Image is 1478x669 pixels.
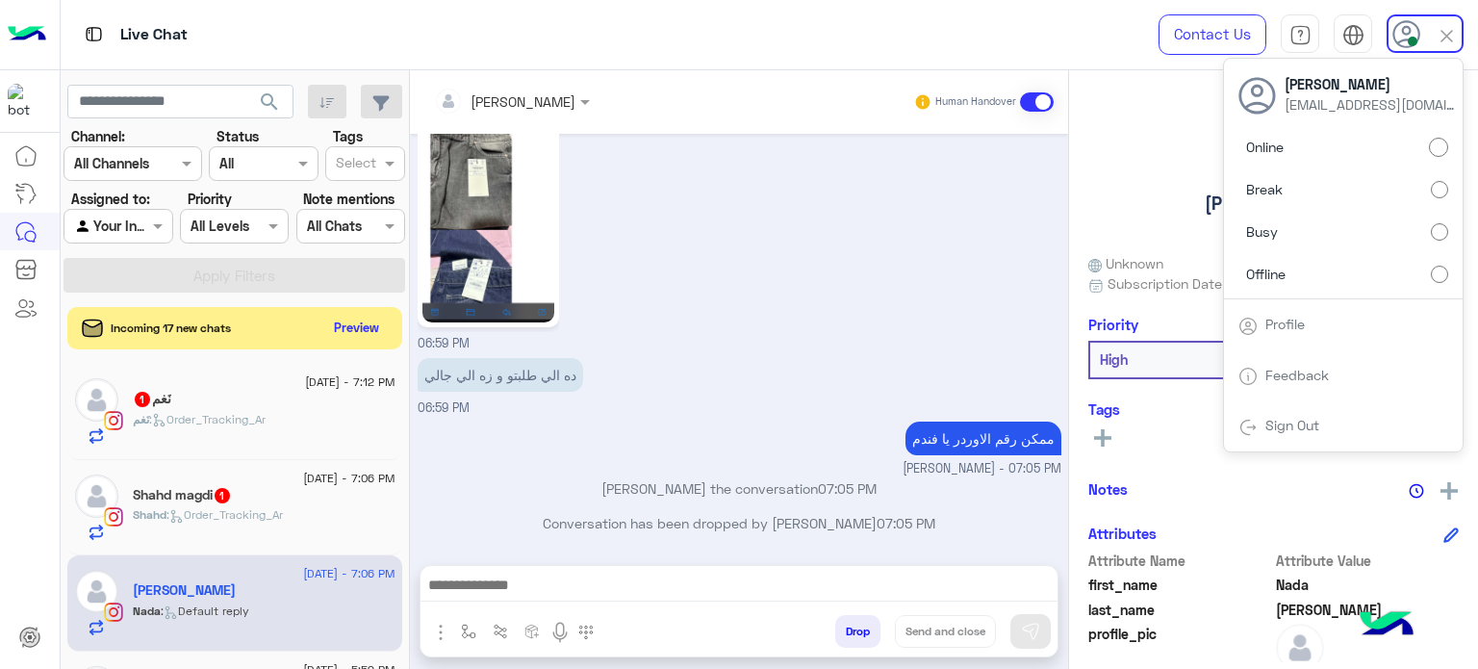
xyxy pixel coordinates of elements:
[120,22,188,48] p: Live Chat
[1246,137,1284,157] span: Online
[1285,74,1458,94] span: [PERSON_NAME]
[246,85,293,126] button: search
[333,126,363,146] label: Tags
[418,336,470,350] span: 06:59 PM
[71,189,150,209] label: Assigned to:
[818,480,877,497] span: 07:05 PM
[1276,551,1460,571] span: Attribute Value
[333,152,376,177] div: Select
[1088,551,1272,571] span: Attribute Name
[1159,14,1266,55] a: Contact Us
[1238,317,1258,336] img: tab
[303,565,395,582] span: [DATE] - 7:06 PM
[461,624,476,639] img: select flow
[524,624,540,639] img: create order
[133,604,161,618] span: Nada
[1431,181,1448,198] input: Break
[1246,264,1286,284] span: Offline
[1265,316,1305,332] a: Profile
[258,90,281,114] span: search
[64,258,405,293] button: Apply Filters
[1246,179,1283,199] span: Break
[1246,221,1278,242] span: Busy
[104,411,123,430] img: Instagram
[1285,94,1458,115] span: [EMAIL_ADDRESS][DOMAIN_NAME]
[8,14,46,55] img: Logo
[1021,622,1040,641] img: send message
[1088,624,1272,668] span: profile_pic
[1088,600,1272,620] span: last_name
[75,378,118,422] img: defaultAdmin.png
[1429,138,1448,157] input: Online
[215,488,230,503] span: 1
[75,570,118,613] img: defaultAdmin.png
[1088,253,1163,273] span: Unknown
[548,621,572,644] img: send voice note
[133,507,166,522] span: Shahd
[835,615,880,648] button: Drop
[104,507,123,527] img: Instagram
[303,470,395,487] span: [DATE] - 7:06 PM
[895,615,996,648] button: Send and close
[429,621,452,644] img: send attachment
[166,507,283,522] span: : Order_Tracking_Ar
[1205,193,1343,215] h5: [PERSON_NAME]
[418,358,583,392] p: 4/9/2025, 6:59 PM
[1436,25,1458,47] img: close
[905,422,1061,455] p: 4/9/2025, 7:05 PM
[1238,418,1258,437] img: tab
[493,624,508,639] img: Trigger scenario
[75,475,118,518] img: defaultAdmin.png
[305,373,395,391] span: [DATE] - 7:12 PM
[1088,525,1157,542] h6: Attributes
[1276,575,1460,595] span: Nada
[135,392,150,407] span: 1
[1353,592,1420,659] img: hulul-logo.png
[1265,367,1329,383] a: Feedback
[935,94,1016,110] small: Human Handover
[111,320,231,337] span: Incoming 17 new chats
[188,189,232,209] label: Priority
[485,615,517,647] button: Trigger scenario
[1342,24,1364,46] img: tab
[217,126,259,146] label: Status
[303,189,395,209] label: Note mentions
[133,412,149,426] span: نَغم
[1431,266,1448,283] input: Offline
[71,126,125,146] label: Channel:
[1440,482,1458,500] img: add
[82,22,106,46] img: tab
[161,604,249,618] span: : Default reply
[133,391,171,407] h5: نَغم
[1289,24,1312,46] img: tab
[8,84,42,118] img: 919860931428189
[149,412,266,426] span: : Order_Tracking_Ar
[1281,14,1319,55] a: tab
[326,314,388,342] button: Preview
[1088,400,1459,418] h6: Tags
[104,603,123,622] img: Instagram
[1088,316,1138,333] h6: Priority
[903,460,1061,478] span: [PERSON_NAME] - 07:05 PM
[517,615,548,647] button: create order
[418,400,470,415] span: 06:59 PM
[877,515,935,531] span: 07:05 PM
[1088,480,1128,498] h6: Notes
[133,582,236,599] h5: Nada Alaa Osman
[1088,575,1272,595] span: first_name
[418,513,1061,533] p: Conversation has been dropped by [PERSON_NAME]
[1431,223,1448,241] input: Busy
[578,625,594,640] img: make a call
[453,615,485,647] button: select flow
[1409,483,1424,499] img: notes
[418,478,1061,499] p: [PERSON_NAME] the conversation
[1238,367,1258,386] img: tab
[133,487,232,503] h5: Shahd magdi
[1108,273,1274,294] span: Subscription Date : [DATE]
[1276,600,1460,620] span: Alaa Osman
[1265,417,1319,433] a: Sign Out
